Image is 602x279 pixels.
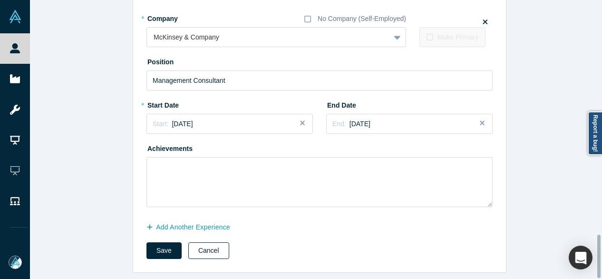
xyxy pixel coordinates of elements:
[9,256,22,269] img: Mia Scott's Account
[588,111,602,155] a: Report a bug!
[146,97,200,110] label: Start Date
[153,120,168,128] span: Start:
[326,114,493,134] button: End:[DATE]
[146,114,313,134] button: Start:[DATE]
[326,97,379,110] label: End Date
[146,242,182,259] button: Save
[437,32,478,42] div: Make Primary
[478,114,493,134] button: Close
[146,219,240,236] button: Add Another Experience
[332,120,346,128] span: End:
[350,120,370,128] span: [DATE]
[146,54,200,67] label: Position
[188,242,229,259] button: Cancel
[172,120,193,128] span: [DATE]
[318,14,406,24] div: No Company (Self-Employed)
[146,10,200,24] label: Company
[299,114,313,134] button: Close
[9,10,22,23] img: Alchemist Vault Logo
[146,70,493,90] input: Sales Manager
[146,140,200,154] label: Achievements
